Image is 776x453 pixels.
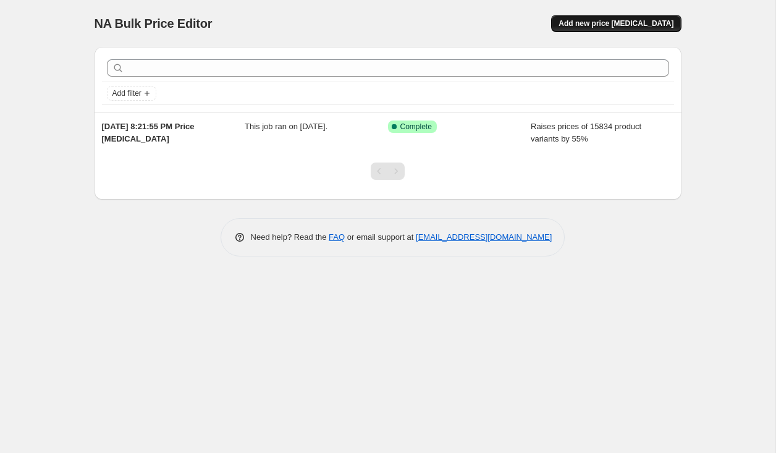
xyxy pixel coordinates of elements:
[371,163,405,180] nav: Pagination
[551,15,681,32] button: Add new price [MEDICAL_DATA]
[400,122,432,132] span: Complete
[112,88,141,98] span: Add filter
[245,122,327,131] span: This job ran on [DATE].
[559,19,673,28] span: Add new price [MEDICAL_DATA]
[251,232,329,242] span: Need help? Read the
[416,232,552,242] a: [EMAIL_ADDRESS][DOMAIN_NAME]
[329,232,345,242] a: FAQ
[531,122,641,143] span: Raises prices of 15834 product variants by 55%
[95,17,213,30] span: NA Bulk Price Editor
[345,232,416,242] span: or email support at
[107,86,156,101] button: Add filter
[102,122,195,143] span: [DATE] 8:21:55 PM Price [MEDICAL_DATA]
